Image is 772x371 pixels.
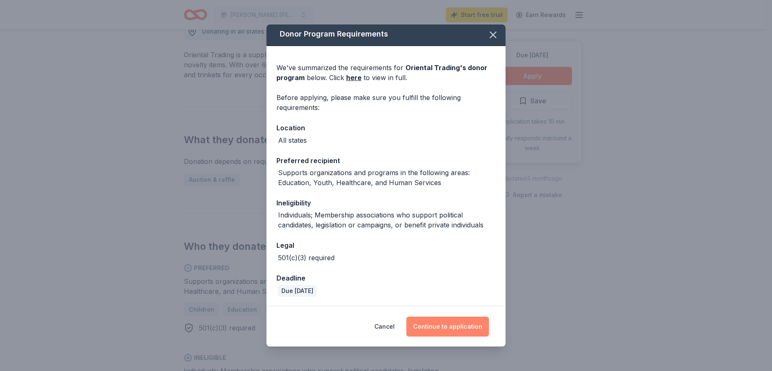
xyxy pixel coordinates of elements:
[266,22,506,46] div: Donor Program Requirements
[276,122,496,133] div: Location
[276,155,496,166] div: Preferred recipient
[278,135,307,145] div: All states
[278,168,496,188] div: Supports organizations and programs in the following areas: Education, Youth, Healthcare, and Hum...
[276,273,496,283] div: Deadline
[276,240,496,251] div: Legal
[406,317,489,337] button: Continue to application
[276,198,496,208] div: Ineligibility
[346,73,362,83] a: here
[276,63,496,83] div: We've summarized the requirements for below. Click to view in full.
[278,285,317,297] div: Due [DATE]
[278,253,335,263] div: 501(c)(3) required
[374,317,395,337] button: Cancel
[276,93,496,112] div: Before applying, please make sure you fulfill the following requirements:
[278,210,496,230] div: Individuals; Membership associations who support political candidates, legislation or campaigns, ...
